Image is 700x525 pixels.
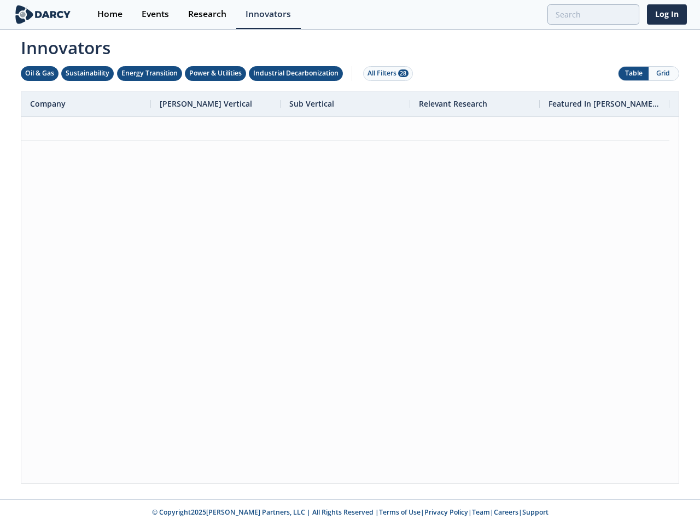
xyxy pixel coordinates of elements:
a: Careers [494,507,518,517]
span: Relevant Research [419,98,487,109]
button: Oil & Gas [21,66,59,81]
div: Events [142,10,169,19]
button: Grid [649,67,679,80]
div: Industrial Decarbonization [253,68,339,78]
a: Team [472,507,490,517]
span: Sub Vertical [289,98,334,109]
button: Industrial Decarbonization [249,66,343,81]
input: Advanced Search [547,4,639,25]
img: logo-wide.svg [13,5,73,24]
span: Company [30,98,66,109]
div: Power & Utilities [189,68,242,78]
a: Log In [647,4,687,25]
button: All Filters 28 [363,66,413,81]
div: Sustainability [66,68,109,78]
a: Privacy Policy [424,507,468,517]
div: Innovators [246,10,291,19]
button: Energy Transition [117,66,182,81]
span: Innovators [13,31,687,60]
div: Home [97,10,122,19]
div: Energy Transition [121,68,178,78]
p: © Copyright 2025 [PERSON_NAME] Partners, LLC | All Rights Reserved | | | | | [15,507,685,517]
span: 28 [398,69,409,77]
button: Power & Utilities [185,66,246,81]
span: [PERSON_NAME] Vertical [160,98,252,109]
div: All Filters [367,68,409,78]
span: Featured In [PERSON_NAME] Live [549,98,661,109]
a: Terms of Use [379,507,421,517]
div: Research [188,10,226,19]
button: Table [619,67,649,80]
iframe: chat widget [654,481,689,514]
a: Support [522,507,549,517]
button: Sustainability [61,66,114,81]
div: Oil & Gas [25,68,54,78]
